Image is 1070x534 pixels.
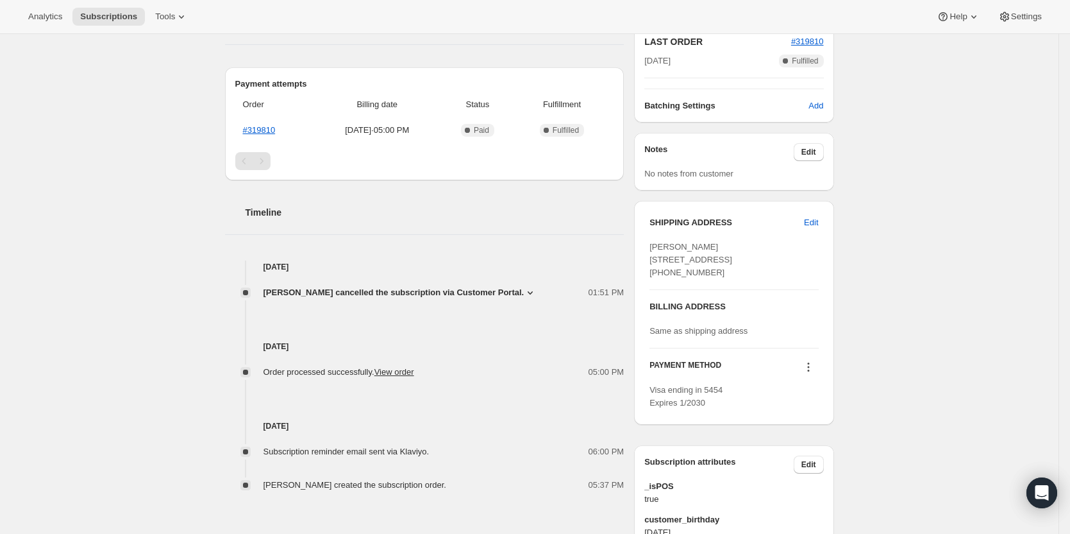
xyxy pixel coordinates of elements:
h4: [DATE] [225,340,624,353]
h3: BILLING ADDRESS [649,300,818,313]
span: 05:00 PM [589,366,624,379]
button: Subscriptions [72,8,145,26]
h6: Batching Settings [644,99,808,112]
span: Fulfillment [518,98,606,111]
span: Visa ending in 5454 Expires 1/2030 [649,385,723,408]
span: 05:37 PM [589,479,624,492]
span: Edit [804,216,818,229]
button: Edit [796,212,826,233]
span: No notes from customer [644,169,733,178]
span: Tools [155,12,175,22]
span: [DATE] · 05:00 PM [317,124,438,137]
h3: PAYMENT METHOD [649,360,721,377]
span: Status [445,98,510,111]
button: Help [929,8,987,26]
span: [DATE] [644,55,671,67]
h3: Notes [644,143,794,161]
span: Same as shipping address [649,326,748,336]
button: #319810 [791,35,824,48]
button: Add [801,96,831,116]
span: Fulfilled [792,56,818,66]
a: View order [374,367,414,377]
span: _isPOS [644,480,823,493]
span: Analytics [28,12,62,22]
span: Paid [474,125,489,135]
span: Settings [1011,12,1042,22]
h3: SHIPPING ADDRESS [649,216,804,229]
span: [PERSON_NAME] cancelled the subscription via Customer Portal. [263,286,524,299]
a: #319810 [243,125,276,135]
button: Settings [991,8,1049,26]
span: 01:51 PM [589,286,624,299]
button: Tools [147,8,196,26]
h2: Timeline [246,206,624,219]
span: Edit [801,147,816,157]
span: Edit [801,460,816,470]
a: #319810 [791,37,824,46]
h2: Payment attempts [235,78,614,90]
span: Add [808,99,823,112]
button: Edit [794,143,824,161]
h2: LAST ORDER [644,35,791,48]
h4: [DATE] [225,420,624,433]
span: Subscriptions [80,12,137,22]
span: Subscription reminder email sent via Klaviyo. [263,447,430,456]
span: 06:00 PM [589,445,624,458]
span: [PERSON_NAME] [STREET_ADDRESS] [PHONE_NUMBER] [649,242,732,277]
span: Billing date [317,98,438,111]
span: true [644,493,823,506]
h3: Subscription attributes [644,456,794,474]
div: Open Intercom Messenger [1026,478,1057,508]
span: Order processed successfully. [263,367,414,377]
button: Analytics [21,8,70,26]
span: customer_birthday [644,513,823,526]
h4: [DATE] [225,261,624,273]
span: Help [949,12,967,22]
nav: Pagination [235,152,614,170]
span: [PERSON_NAME] created the subscription order. [263,480,446,490]
span: Fulfilled [553,125,579,135]
button: Edit [794,456,824,474]
button: [PERSON_NAME] cancelled the subscription via Customer Portal. [263,286,537,299]
th: Order [235,90,313,119]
